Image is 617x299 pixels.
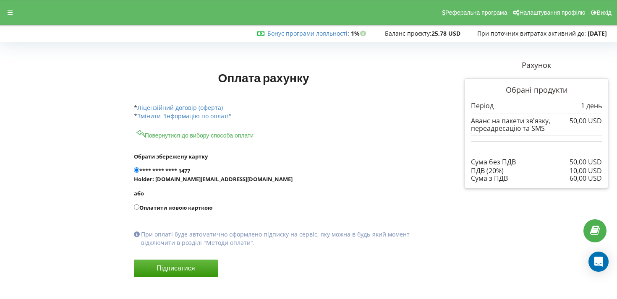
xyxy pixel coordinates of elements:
div: 60,00 USD [570,174,602,182]
a: Ліцензійний договір (оферта) [137,104,223,112]
strong: 25,78 USD [431,29,460,37]
strong: 1% [351,29,368,37]
label: або [134,189,432,198]
a: Бонус програми лояльності [267,29,348,37]
div: Аванс на пакети зв'язку, переадресацію та SMS [471,117,602,133]
p: Рахунок [465,60,608,71]
label: Оплатити новою карткою [134,203,432,212]
span: Налаштування профілю [519,9,585,16]
p: При оплаті буде автоматично оформлено підписку на сервіс, яку можна в будь-який момент відключити... [141,230,432,247]
p: 1 день [581,101,602,111]
span: Баланс проєкту: [385,29,431,37]
p: Сума без ПДВ [471,157,516,167]
button: Підписатися [134,260,218,277]
span: При поточних витратах активний до: [477,29,586,37]
span: Вихід [597,9,612,16]
label: **** **** **** 1477 Holder: [DOMAIN_NAME][EMAIL_ADDRESS][DOMAIN_NAME] [134,166,432,183]
span: : [267,29,349,37]
div: Open Intercom Messenger [588,252,609,272]
label: Обрати збережену картку [134,152,432,161]
h1: Оплата рахунку [134,70,394,85]
input: **** **** **** 1477Holder: [DOMAIN_NAME][EMAIL_ADDRESS][DOMAIN_NAME] [134,167,139,173]
strong: [DATE] [588,29,607,37]
p: 50,00 USD [570,157,602,167]
a: Змінити "Інформацію по оплаті" [137,112,231,120]
p: Обрані продукти [471,85,602,96]
input: Оплатити новою карткою [134,204,139,210]
div: 50,00 USD [570,117,602,125]
span: Реферальна програма [445,9,507,16]
div: Сума з ПДВ [471,174,602,182]
p: Період [471,101,494,111]
div: 10,00 USD [570,167,602,174]
div: ПДВ (20%) [471,167,602,174]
